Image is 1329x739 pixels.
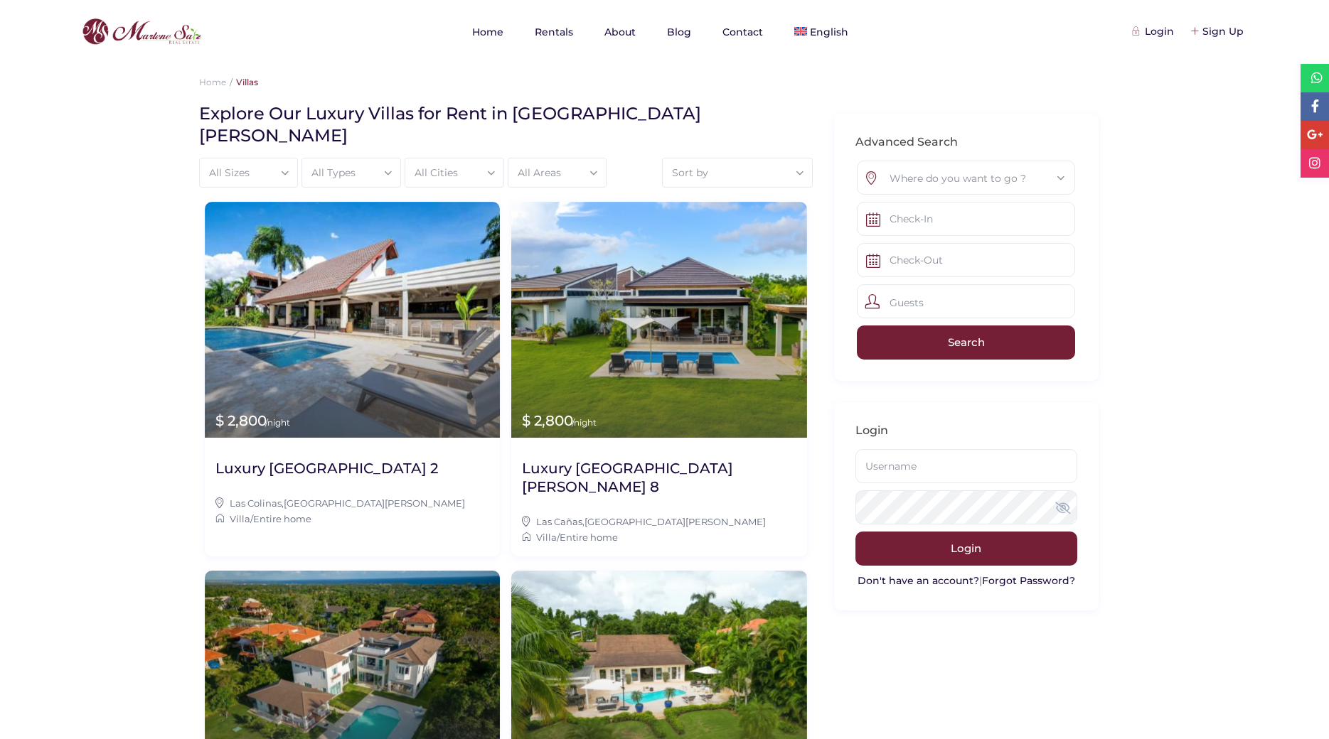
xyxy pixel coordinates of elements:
div: Sign Up [1192,23,1244,39]
h2: Advanced Search [855,135,1077,150]
a: Entire home [253,513,311,524]
a: Home [199,77,226,87]
input: Check-Out [857,243,1075,277]
span: $ 2,800 [522,412,597,429]
div: All Sizes [207,158,291,187]
div: | [855,573,1077,588]
div: All Areas [516,158,599,187]
input: Check-In [857,202,1075,236]
span: /night [265,417,290,428]
div: Login [1134,23,1174,39]
h2: Luxury [GEOGRAPHIC_DATA][PERSON_NAME] 8 [522,459,796,496]
a: Entire home [560,532,618,543]
span: /night [572,417,597,428]
img: Luxury Villa Cañas 8 [511,202,807,438]
a: Villa [536,532,557,543]
span: $ 2,800 [215,412,290,429]
div: Sort by [670,158,805,187]
img: logo [78,15,205,49]
a: [GEOGRAPHIC_DATA][PERSON_NAME] [284,497,465,509]
div: , [215,495,490,511]
a: Forgot Password? [982,574,1075,587]
a: [GEOGRAPHIC_DATA][PERSON_NAME] [585,516,766,527]
a: Las Cañas [536,516,582,527]
h3: Login [855,424,1077,438]
h2: Luxury [GEOGRAPHIC_DATA] 2 [215,459,438,478]
li: Villas [226,77,258,87]
a: Don't have an account? [858,574,979,587]
img: Luxury Villa Colinas 2 [205,202,501,438]
a: Las Colinas [230,497,282,509]
a: Villa [230,513,250,524]
div: Where do you want to go ? [868,161,1064,195]
div: / [215,511,490,527]
input: Search [857,325,1075,360]
div: Guests [857,284,1075,318]
div: / [522,529,796,545]
div: All Types [309,158,393,187]
button: Login [855,532,1077,566]
div: All Cities [412,158,496,187]
div: , [522,514,796,529]
input: Username [855,449,1077,483]
h1: Explore Our Luxury Villas for Rent in [GEOGRAPHIC_DATA][PERSON_NAME] [199,102,802,146]
a: Luxury [GEOGRAPHIC_DATA] 2 [215,459,438,488]
a: Luxury [GEOGRAPHIC_DATA][PERSON_NAME] 8 [522,459,796,507]
span: English [810,26,848,38]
